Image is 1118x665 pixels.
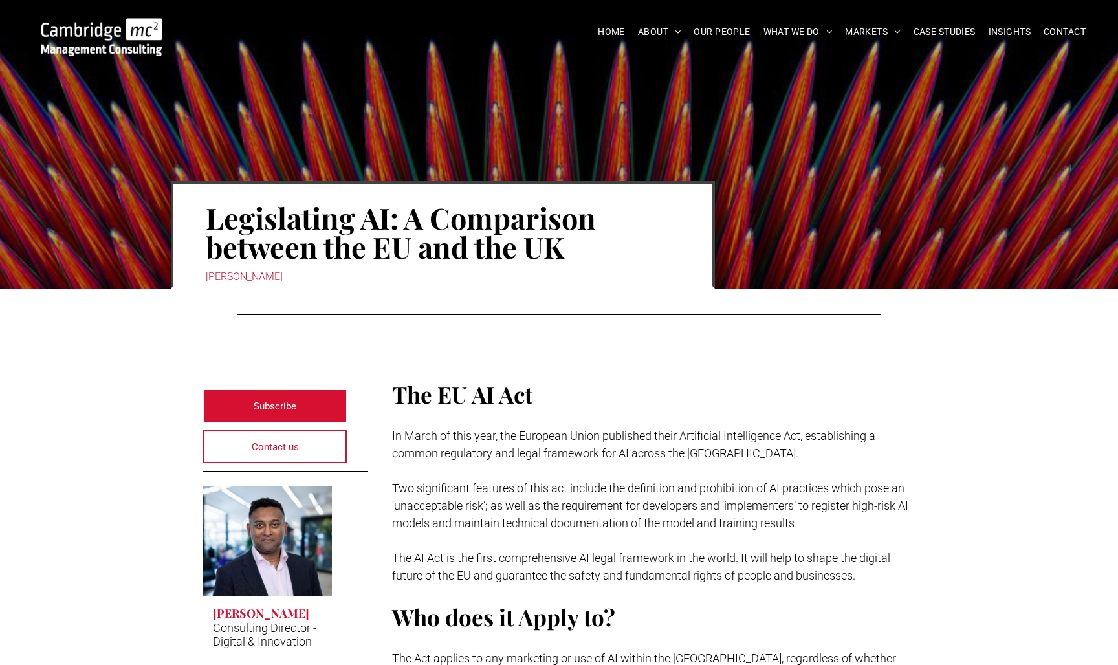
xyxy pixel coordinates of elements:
a: CONTACT [1037,22,1092,42]
h3: [PERSON_NAME] [213,605,309,621]
a: CASE STUDIES [907,22,982,42]
img: Go to Homepage [41,18,162,56]
a: WHAT WE DO [757,22,839,42]
a: Subscribe [203,389,347,423]
p: Consulting Director - Digital & Innovation [213,621,322,648]
a: OUR PEOPLE [687,22,756,42]
a: Contact us [203,430,347,463]
span: Contact us [252,431,299,463]
a: ABOUT [631,22,688,42]
span: The AI Act is the first comprehensive AI legal framework in the world. It will help to shape the ... [392,551,890,582]
a: INSIGHTS [982,22,1037,42]
div: [PERSON_NAME] [206,268,680,286]
span: The EU AI Act [392,379,532,409]
span: Who does it Apply to? [392,602,615,632]
a: Your Business Transformed | Cambridge Management Consulting [41,20,162,34]
span: Subscribe [254,390,296,422]
span: In March of this year, the European Union published their Artificial Intelligence Act, establishi... [392,429,875,460]
span: Two significant features of this act include the definition and prohibition of AI practices which... [392,481,908,530]
h1: Legislating AI: A Comparison between the EU and the UK [206,202,680,263]
a: Rachi Weerasinghe [203,486,332,596]
a: HOME [591,22,631,42]
a: MARKETS [838,22,906,42]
